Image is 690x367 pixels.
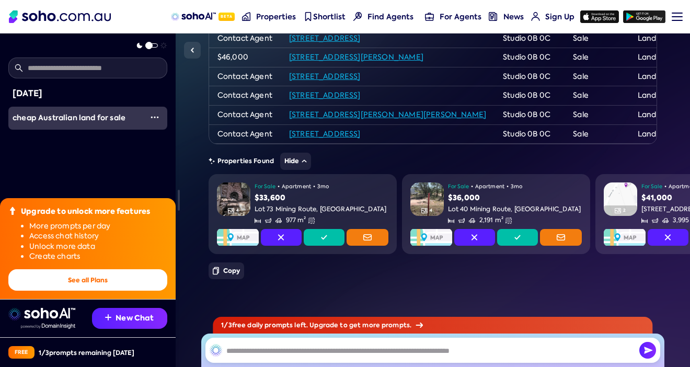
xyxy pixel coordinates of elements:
img: SohoAI logo black [210,344,222,357]
td: Studio 0B 0C [494,48,565,67]
span: cheap Australian land for sale [13,112,125,123]
img: shortlist-nav icon [304,12,313,21]
img: Bedrooms [255,217,261,224]
div: 1 / 3 free daily prompts left. Upgrade to get more prompts. [213,317,652,334]
a: PropertyGallery Icon4For Sale•Apartment•3mo$33,600Lot 73 Mining Route, [GEOGRAPHIC_DATA]BedroomsB... [209,174,397,254]
div: Free [8,346,34,359]
img: app-store icon [580,10,619,23]
td: Studio 0B 0C [494,105,565,124]
img: Upgrade icon [8,207,17,215]
img: Map [410,229,452,246]
img: for-agents-nav icon [425,12,434,21]
span: 3mo [511,182,522,191]
td: Sale [565,86,629,106]
img: Map [604,229,646,246]
span: Find Agents [367,12,413,22]
li: Unlock more data [29,242,167,252]
span: Sign Up [545,12,574,22]
span: Apartment [475,182,504,191]
span: 977 m² [286,216,306,225]
button: Send [639,342,656,359]
button: Copy [209,262,245,279]
img: Sidebar toggle icon [186,44,199,56]
span: For Sale [255,182,275,191]
button: Hide [280,153,311,170]
td: Studio 0B 0C [494,67,565,86]
span: 4 [236,208,239,213]
span: 3mo [317,182,329,191]
img: Send icon [639,342,656,359]
img: Arrow icon [416,323,423,328]
button: See all Plans [8,269,167,291]
span: For Agents [440,12,481,22]
span: 2 [623,208,626,213]
td: Studio 0B 0C [494,29,565,48]
img: Bathrooms [458,217,465,224]
img: Gallery Icon [615,208,621,214]
img: Property [604,182,637,216]
a: [STREET_ADDRESS][PERSON_NAME][PERSON_NAME] [289,110,486,119]
div: cheap Australian land for sale [13,113,142,123]
span: News [503,12,524,22]
img: google-play icon [623,10,665,23]
img: Bedrooms [448,217,454,224]
img: Data provided by Domain Insight [21,324,75,329]
img: Find agents icon [353,12,362,21]
td: Studio 0B 0C [494,124,565,144]
div: 1 / 3 prompts remaining [DATE] [39,348,134,357]
td: Contact Agent [209,124,281,144]
img: Bathrooms [652,217,658,224]
img: Bedrooms [641,217,648,224]
img: news-nav icon [489,12,498,21]
img: Property [410,182,444,216]
a: [STREET_ADDRESS] [289,33,361,43]
button: New Chat [92,308,167,329]
a: PropertyGallery Icon4For Sale•Apartment•3mo$36,000Lot 40 Mining Route, [GEOGRAPHIC_DATA]BedroomsB... [402,174,590,254]
img: Carspots [662,217,669,224]
span: • [278,182,280,191]
div: $36,000 [448,193,582,203]
td: Contact Agent [209,29,281,48]
span: Apartment [282,182,311,191]
img: More icon [151,113,159,121]
img: Copy icon [213,267,219,275]
div: Lot 73 Mining Route, [GEOGRAPHIC_DATA] [255,205,388,214]
img: Carspots [275,217,282,224]
img: Recommendation icon [105,314,111,320]
span: 4 [430,208,432,213]
img: Land size [505,217,512,224]
span: Properties [256,12,296,22]
div: [DATE] [13,87,163,100]
img: Property [217,182,250,216]
td: Sale [565,124,629,144]
a: [STREET_ADDRESS] [289,72,361,81]
img: sohoai logo [8,308,75,320]
span: • [471,182,473,191]
span: • [313,182,315,191]
td: Sale [565,105,629,124]
span: For Sale [448,182,469,191]
a: [STREET_ADDRESS] [289,90,361,100]
td: Sale [565,29,629,48]
img: Land size [308,217,315,224]
div: Upgrade to unlock more features [21,207,150,217]
img: Gallery Icon [228,208,234,214]
span: • [507,182,509,191]
td: Studio 0B 0C [494,86,565,106]
img: properties-nav icon [242,12,251,21]
td: Sale [565,48,629,67]
span: For Sale [641,182,662,191]
img: Carspots [469,217,475,224]
div: Properties Found [209,153,658,170]
a: [STREET_ADDRESS] [289,129,361,139]
img: Gallery Icon [421,208,428,214]
li: Access chat history [29,231,167,242]
span: Shortlist [313,12,346,22]
img: Map [217,229,259,246]
td: Contact Agent [209,67,281,86]
a: [STREET_ADDRESS][PERSON_NAME] [289,52,423,62]
img: for-agents-nav icon [531,12,540,21]
img: Soho Logo [9,10,111,23]
span: Beta [218,13,235,21]
li: More prompts per day [29,221,167,232]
